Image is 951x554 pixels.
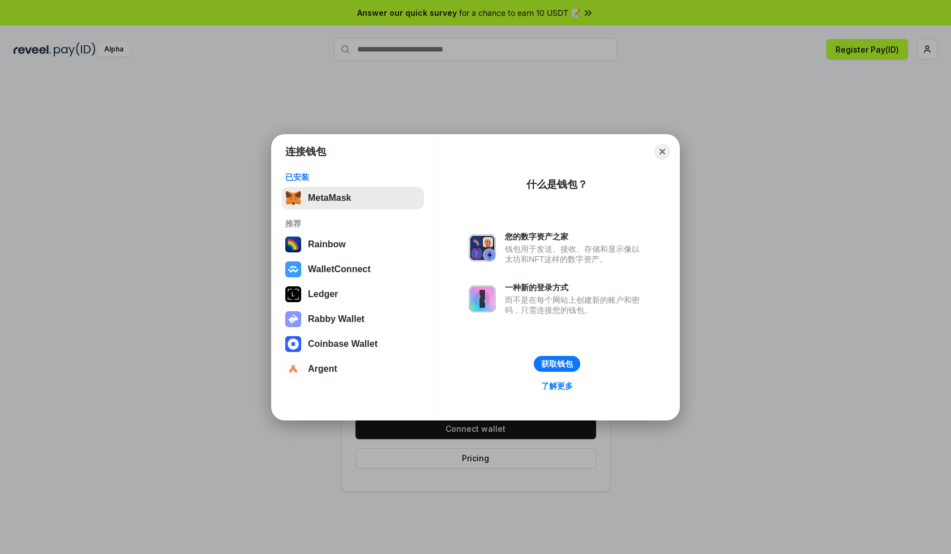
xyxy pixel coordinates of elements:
[469,234,496,261] img: svg+xml,%3Csvg%20xmlns%3D%22http%3A%2F%2Fwww.w3.org%2F2000%2Fsvg%22%20fill%3D%22none%22%20viewBox...
[534,356,580,372] button: 获取钱包
[285,261,301,277] img: svg+xml,%3Csvg%20width%3D%2228%22%20height%3D%2228%22%20viewBox%3D%220%200%2028%2028%22%20fill%3D...
[285,145,326,158] h1: 连接钱包
[534,379,580,393] a: 了解更多
[308,239,346,250] div: Rainbow
[308,289,338,299] div: Ledger
[654,144,670,160] button: Close
[308,364,337,374] div: Argent
[285,218,421,229] div: 推荐
[526,178,588,191] div: 什么是钱包？
[308,339,378,349] div: Coinbase Wallet
[285,361,301,377] img: svg+xml,%3Csvg%20width%3D%2228%22%20height%3D%2228%22%20viewBox%3D%220%200%2028%2028%22%20fill%3D...
[308,193,351,203] div: MetaMask
[285,286,301,302] img: svg+xml,%3Csvg%20xmlns%3D%22http%3A%2F%2Fwww.w3.org%2F2000%2Fsvg%22%20width%3D%2228%22%20height%3...
[505,295,645,315] div: 而不是在每个网站上创建新的账户和密码，只需连接您的钱包。
[282,187,424,209] button: MetaMask
[285,172,421,182] div: 已安装
[282,308,424,330] button: Rabby Wallet
[282,358,424,380] button: Argent
[285,336,301,352] img: svg+xml,%3Csvg%20width%3D%2228%22%20height%3D%2228%22%20viewBox%3D%220%200%2028%2028%22%20fill%3D...
[285,237,301,252] img: svg+xml,%3Csvg%20width%3D%22120%22%20height%3D%22120%22%20viewBox%3D%220%200%20120%20120%22%20fil...
[308,264,371,274] div: WalletConnect
[541,381,573,391] div: 了解更多
[285,190,301,206] img: svg+xml,%3Csvg%20fill%3D%22none%22%20height%3D%2233%22%20viewBox%3D%220%200%2035%2033%22%20width%...
[282,233,424,256] button: Rainbow
[282,283,424,306] button: Ledger
[541,359,573,369] div: 获取钱包
[505,282,645,293] div: 一种新的登录方式
[282,258,424,281] button: WalletConnect
[308,314,365,324] div: Rabby Wallet
[505,244,645,264] div: 钱包用于发送、接收、存储和显示像以太坊和NFT这样的数字资产。
[282,333,424,355] button: Coinbase Wallet
[505,231,645,242] div: 您的数字资产之家
[469,285,496,312] img: svg+xml,%3Csvg%20xmlns%3D%22http%3A%2F%2Fwww.w3.org%2F2000%2Fsvg%22%20fill%3D%22none%22%20viewBox...
[285,311,301,327] img: svg+xml,%3Csvg%20xmlns%3D%22http%3A%2F%2Fwww.w3.org%2F2000%2Fsvg%22%20fill%3D%22none%22%20viewBox...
